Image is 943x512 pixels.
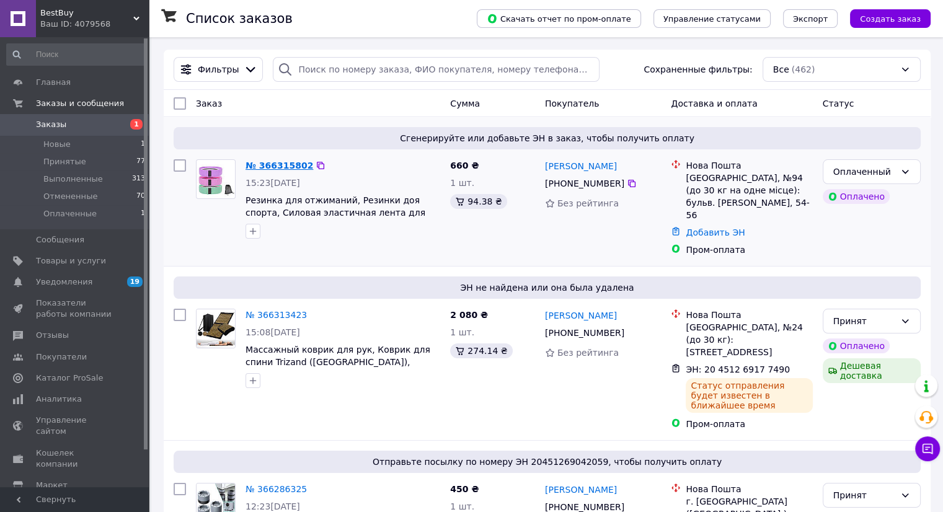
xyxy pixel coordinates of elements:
[40,19,149,30] div: Ваш ID: 4079568
[246,195,428,242] a: Резинка для отжиманий, Резинки доя спорта, Силовая эластичная лента для фитнеса, Полиуретановые р...
[43,191,97,202] span: Отмененные
[246,178,300,188] span: 15:23[DATE]
[196,309,236,348] a: Фото товару
[915,436,940,461] button: Чат с покупателем
[783,9,838,28] button: Экспорт
[686,321,812,358] div: [GEOGRAPHIC_DATA], №24 (до 30 кг): [STREET_ADDRESS]
[686,172,812,221] div: [GEOGRAPHIC_DATA], №94 (до 30 кг на одне місце): бульв. [PERSON_NAME], 54-56
[141,208,145,219] span: 1
[450,178,474,188] span: 1 шт.
[686,159,812,172] div: Нова Пошта
[127,276,143,287] span: 19
[186,11,293,26] h1: Список заказов
[823,189,890,204] div: Оплачено
[557,198,619,208] span: Без рейтинга
[860,14,921,24] span: Создать заказ
[792,64,815,74] span: (462)
[36,394,82,405] span: Аналитика
[136,191,145,202] span: 70
[663,14,761,24] span: Управление статусами
[130,119,143,130] span: 1
[36,373,103,384] span: Каталог ProSale
[450,501,474,511] span: 1 шт.
[36,351,87,363] span: Покупатели
[36,119,66,130] span: Заказы
[450,343,512,358] div: 274.14 ₴
[197,309,235,348] img: Фото товару
[450,327,474,337] span: 1 шт.
[686,378,812,413] div: Статус отправления будет известен в ближайшее время
[246,345,430,392] a: Массажный коврик для рук, Коврик для спини Trizand ([GEOGRAPHIC_DATA]), Массажный мат, Коврик аку...
[542,324,627,342] div: [PHONE_NUMBER]
[644,63,752,76] span: Сохраненные фильтры:
[545,483,617,496] a: [PERSON_NAME]
[450,161,479,170] span: 660 ₴
[823,358,921,383] div: Дешевая доставка
[450,310,488,320] span: 2 080 ₴
[793,14,828,24] span: Экспорт
[850,9,931,28] button: Создать заказ
[833,314,895,328] div: Принят
[246,327,300,337] span: 15:08[DATE]
[686,227,745,237] a: Добавить ЭН
[838,13,931,23] a: Создать заказ
[773,63,789,76] span: Все
[36,255,106,267] span: Товары и услуги
[545,309,617,322] a: [PERSON_NAME]
[179,281,916,294] span: ЭН не найдена или она была удалена
[36,98,124,109] span: Заказы и сообщения
[545,99,600,108] span: Покупатель
[686,244,812,256] div: Пром-оплата
[36,415,115,437] span: Управление сайтом
[833,165,895,179] div: Оплаченный
[36,276,92,288] span: Уведомления
[36,480,68,491] span: Маркет
[43,174,103,185] span: Выполненные
[686,483,812,495] div: Нова Пошта
[196,159,236,199] a: Фото товару
[196,99,222,108] span: Заказ
[823,99,854,108] span: Статус
[653,9,771,28] button: Управление статусами
[43,139,71,150] span: Новые
[273,57,600,82] input: Поиск по номеру заказа, ФИО покупателя, номеру телефона, Email, номеру накладной
[686,364,790,374] span: ЭН: 20 4512 6917 7490
[487,13,631,24] span: Скачать отчет по пром-оплате
[36,234,84,245] span: Сообщения
[36,298,115,320] span: Показатели работы компании
[43,156,86,167] span: Принятые
[246,310,307,320] a: № 366313423
[246,484,307,494] a: № 366286325
[450,194,507,209] div: 94.38 ₴
[246,161,313,170] a: № 366315802
[40,7,133,19] span: BestBuy
[833,488,895,502] div: Принят
[43,208,97,219] span: Оплаченные
[179,132,916,144] span: Сгенерируйте или добавьте ЭН в заказ, чтобы получить оплату
[671,99,757,108] span: Доставка и оплата
[450,99,480,108] span: Сумма
[36,330,69,341] span: Отзывы
[198,63,239,76] span: Фильтры
[823,338,890,353] div: Оплачено
[141,139,145,150] span: 1
[557,348,619,358] span: Без рейтинга
[450,484,479,494] span: 450 ₴
[132,174,145,185] span: 313
[542,175,627,192] div: [PHONE_NUMBER]
[36,448,115,470] span: Кошелек компании
[136,156,145,167] span: 77
[246,501,300,511] span: 12:23[DATE]
[686,309,812,321] div: Нова Пошта
[686,418,812,430] div: Пром-оплата
[197,161,235,198] img: Фото товару
[179,456,916,468] span: Отправьте посылку по номеру ЭН 20451269042059, чтобы получить оплату
[6,43,146,66] input: Поиск
[36,77,71,88] span: Главная
[545,160,617,172] a: [PERSON_NAME]
[477,9,641,28] button: Скачать отчет по пром-оплате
